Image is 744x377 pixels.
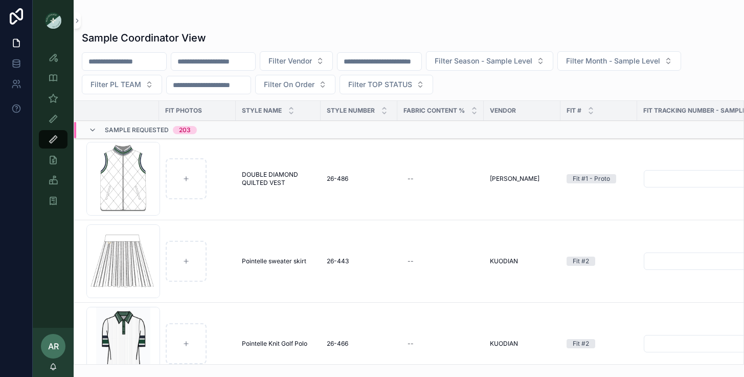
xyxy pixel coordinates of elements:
[490,340,518,348] span: KUODIAN
[490,107,516,115] span: Vendor
[242,257,314,265] a: Pointelle sweater skirt
[403,253,478,269] a: --
[327,107,375,115] span: Style Number
[573,174,610,183] div: Fit #1 - Proto
[490,257,518,265] span: KUODIAN
[490,257,554,265] a: KUODIAN
[490,175,554,183] a: [PERSON_NAME]
[82,75,162,94] button: Select Button
[45,12,61,29] img: App logo
[242,107,282,115] span: STYLE NAME
[264,79,314,90] span: Filter On Order
[242,171,314,187] a: DOUBLE DIAMOND QUILTED VEST
[327,175,391,183] a: 26-486
[82,31,206,45] h1: Sample Coordinator View
[573,257,589,266] div: Fit #2
[255,75,335,94] button: Select Button
[403,171,478,187] a: --
[567,339,631,348] a: Fit #2
[348,79,412,90] span: Filter TOP STATUS
[242,340,307,348] span: Pointelle Knit Golf Polo
[408,257,414,265] div: --
[408,175,414,183] div: --
[340,75,433,94] button: Select Button
[260,51,333,71] button: Select Button
[566,56,660,66] span: Filter Month - Sample Level
[490,340,554,348] a: KUODIAN
[557,51,681,71] button: Select Button
[242,257,306,265] span: Pointelle sweater skirt
[33,41,74,223] div: scrollable content
[91,79,141,90] span: Filter PL TEAM
[490,175,539,183] span: [PERSON_NAME]
[165,107,202,115] span: Fit Photos
[567,107,581,115] span: Fit #
[426,51,553,71] button: Select Button
[327,257,391,265] a: 26-443
[268,56,312,66] span: Filter Vendor
[403,336,478,352] a: --
[105,126,169,134] span: Sample Requested
[242,340,314,348] a: Pointelle Knit Golf Polo
[403,107,465,115] span: Fabric Content %
[408,340,414,348] div: --
[567,257,631,266] a: Fit #2
[573,339,589,348] div: Fit #2
[567,174,631,183] a: Fit #1 - Proto
[327,175,348,183] span: 26-486
[48,340,59,352] span: AR
[327,340,391,348] a: 26-466
[327,340,348,348] span: 26-466
[327,257,349,265] span: 26-443
[435,56,532,66] span: Filter Season - Sample Level
[179,126,191,134] div: 203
